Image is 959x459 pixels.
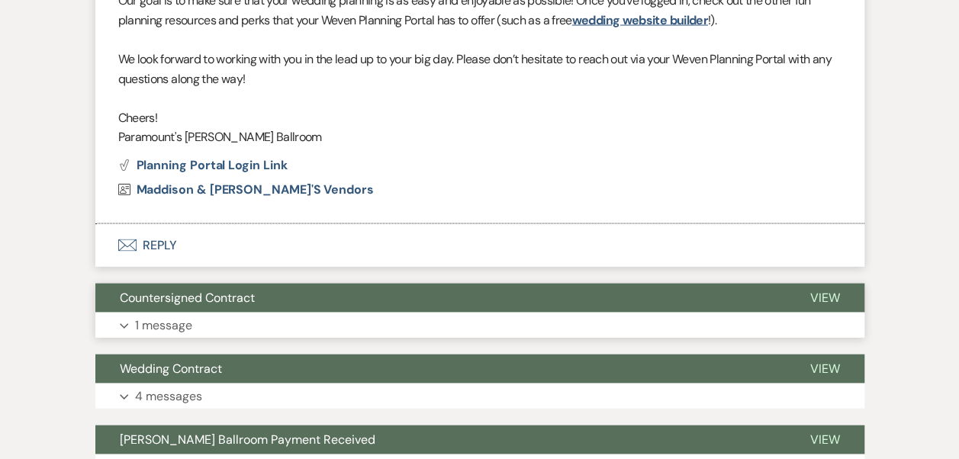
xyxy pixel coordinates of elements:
button: View [786,425,864,454]
span: View [810,432,840,448]
span: Maddison & [PERSON_NAME]'s Vendors [137,181,374,197]
span: View [810,361,840,377]
p: Paramount's [PERSON_NAME] Ballroom [118,127,842,147]
a: Maddison & [PERSON_NAME]'s Vendors [118,184,374,196]
span: Wedding Contract [120,361,222,377]
span: Planning Portal Login Link [137,157,288,173]
span: [PERSON_NAME] Ballroom Payment Received [120,432,375,448]
span: View [810,290,840,306]
button: 1 message [95,313,864,339]
span: Cheers! [118,110,158,126]
button: Reply [95,224,864,267]
button: View [786,355,864,384]
button: Planning Portal Login Link [118,159,288,172]
span: !). [708,12,716,28]
span: Countersigned Contract [120,290,255,306]
p: 4 messages [135,387,202,406]
a: wedding website builder [572,12,708,28]
p: 1 message [135,316,192,335]
span: We look forward to working with you in the lead up to your big day. Please don’t hesitate to reac... [118,51,832,87]
button: [PERSON_NAME] Ballroom Payment Received [95,425,786,454]
button: View [786,284,864,313]
button: Wedding Contract [95,355,786,384]
button: Countersigned Contract [95,284,786,313]
button: 4 messages [95,384,864,409]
